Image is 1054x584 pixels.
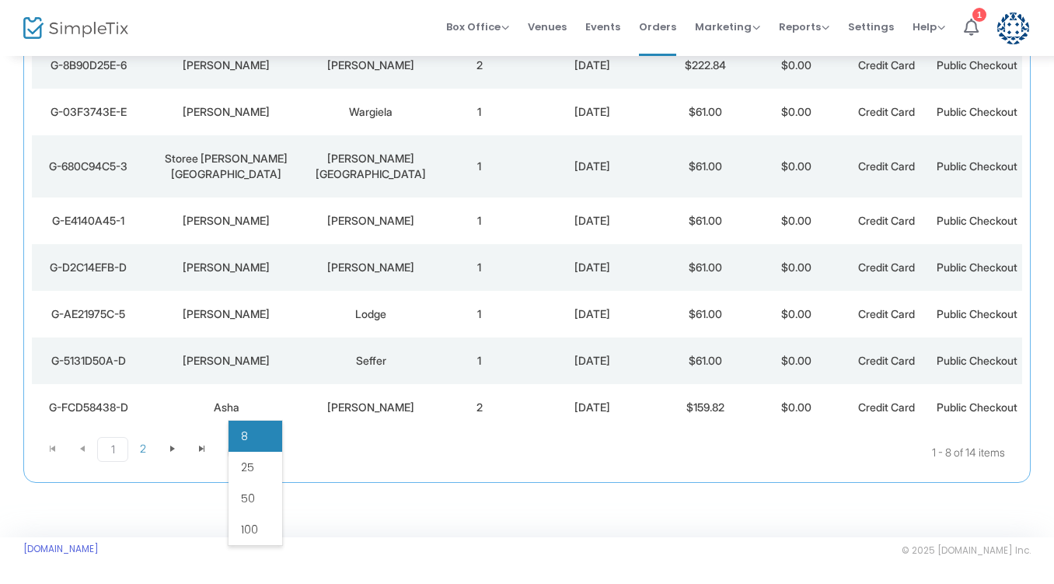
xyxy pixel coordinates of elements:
[661,198,751,244] td: $61.00
[36,213,141,229] div: G-E4140A45-1
[435,42,525,89] td: 2
[36,159,141,174] div: G-680C94C5-3
[435,244,525,291] td: 1
[437,437,1005,468] kendo-pager-info: 1 - 8 of 14 items
[661,291,751,337] td: $61.00
[435,135,525,198] td: 1
[529,260,657,275] div: 8/21/2025
[858,214,915,227] span: Credit Card
[937,261,1017,274] span: Public Checkout
[435,291,525,337] td: 1
[36,104,141,120] div: G-03F3743E-E
[312,104,431,120] div: Wargiela
[435,384,525,431] td: 2
[858,105,915,118] span: Credit Card
[529,104,657,120] div: 8/25/2025
[858,58,915,72] span: Credit Card
[937,159,1017,173] span: Public Checkout
[937,354,1017,367] span: Public Checkout
[435,337,525,384] td: 1
[639,7,676,47] span: Orders
[751,135,841,198] td: $0.00
[148,151,303,182] div: Storee Hallmon-McGill
[36,260,141,275] div: G-D2C14EFB-D
[661,42,751,89] td: $222.84
[36,306,141,322] div: G-AE21975C-5
[695,19,760,34] span: Marketing
[241,491,255,506] span: 50
[128,437,158,460] span: Page 2
[858,354,915,367] span: Credit Card
[751,244,841,291] td: $0.00
[312,306,431,322] div: Lodge
[661,244,751,291] td: $61.00
[661,135,751,198] td: $61.00
[196,442,208,455] span: Go to the last page
[529,58,657,73] div: 8/26/2025
[661,89,751,135] td: $61.00
[36,58,141,73] div: G-8B90D25E-6
[241,428,248,444] span: 8
[435,89,525,135] td: 1
[858,261,915,274] span: Credit Card
[937,307,1017,320] span: Public Checkout
[751,42,841,89] td: $0.00
[902,544,1031,557] span: © 2025 [DOMAIN_NAME] Inc.
[529,159,657,174] div: 8/23/2025
[166,442,179,455] span: Go to the next page
[585,7,620,47] span: Events
[529,400,657,415] div: 8/20/2025
[148,400,303,415] div: Asha
[148,104,303,120] div: Candace
[529,306,657,322] div: 8/21/2025
[148,213,303,229] div: Deanna
[241,460,254,475] span: 25
[241,522,258,537] span: 100
[858,159,915,173] span: Credit Card
[751,89,841,135] td: $0.00
[751,384,841,431] td: $0.00
[32,5,1022,431] div: Data table
[36,353,141,369] div: G-5131D50A-D
[97,437,128,462] span: Page 1
[751,291,841,337] td: $0.00
[312,400,431,415] div: Rodriguez
[751,337,841,384] td: $0.00
[148,306,303,322] div: Dina
[529,353,657,369] div: 8/21/2025
[312,213,431,229] div: Sigler
[937,58,1017,72] span: Public Checkout
[779,19,829,34] span: Reports
[529,213,657,229] div: 8/21/2025
[36,400,141,415] div: G-FCD58438-D
[312,260,431,275] div: Smith
[751,198,841,244] td: $0.00
[158,437,187,460] span: Go to the next page
[661,337,751,384] td: $61.00
[435,198,525,244] td: 1
[312,58,431,73] div: LANGSTON
[937,105,1017,118] span: Public Checkout
[661,384,751,431] td: $159.82
[528,7,567,47] span: Venues
[312,353,431,369] div: Seffer
[148,58,303,73] div: LATISHA
[972,8,986,22] div: 1
[937,400,1017,414] span: Public Checkout
[858,307,915,320] span: Credit Card
[858,400,915,414] span: Credit Card
[446,19,509,34] span: Box Office
[913,19,945,34] span: Help
[937,214,1017,227] span: Public Checkout
[148,260,303,275] div: Dasha
[187,437,217,460] span: Go to the last page
[23,543,99,555] a: [DOMAIN_NAME]
[312,151,431,182] div: Hallmon-McGill
[148,353,303,369] div: Amanda
[848,7,894,47] span: Settings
